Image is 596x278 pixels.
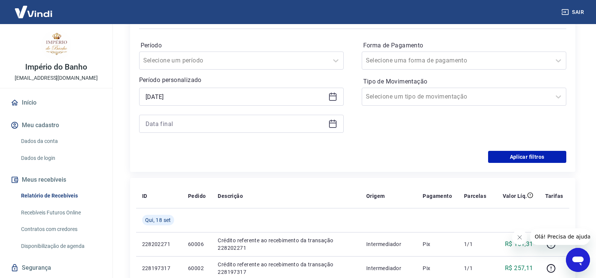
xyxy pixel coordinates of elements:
[218,261,354,276] p: Crédito referente ao recebimento da transação 228197317
[423,192,452,200] p: Pagamento
[15,74,98,82] p: [EMAIL_ADDRESS][DOMAIN_NAME]
[188,192,206,200] p: Pedido
[366,264,411,272] p: Intermediador
[141,41,342,50] label: Período
[505,240,533,249] p: R$ 101,31
[488,151,566,163] button: Aplicar filtros
[464,240,486,248] p: 1/1
[188,264,206,272] p: 60002
[545,192,563,200] p: Tarifas
[145,216,171,224] span: Qui, 18 set
[363,77,565,86] label: Tipo de Movimentação
[9,117,103,134] button: Meu cadastro
[566,248,590,272] iframe: Botão para abrir a janela de mensagens
[530,228,590,245] iframe: Mensagem da empresa
[25,63,87,71] p: Império do Banho
[146,91,325,102] input: Data inicial
[5,5,63,11] span: Olá! Precisa de ajuda?
[41,30,71,60] img: 06921447-533c-4bb4-9480-80bd2551a141.jpeg
[366,240,411,248] p: Intermediador
[188,240,206,248] p: 60006
[464,264,486,272] p: 1/1
[9,172,103,188] button: Meus recebíveis
[139,76,344,85] p: Período personalizado
[18,205,103,220] a: Recebíveis Futuros Online
[142,192,147,200] p: ID
[366,192,385,200] p: Origem
[560,5,587,19] button: Sair
[18,134,103,149] a: Dados da conta
[18,188,103,204] a: Relatório de Recebíveis
[146,118,325,129] input: Data final
[18,150,103,166] a: Dados de login
[142,240,176,248] p: 228202271
[142,264,176,272] p: 228197317
[9,0,58,23] img: Vindi
[9,260,103,276] a: Segurança
[218,192,243,200] p: Descrição
[423,240,452,248] p: Pix
[18,239,103,254] a: Disponibilização de agenda
[423,264,452,272] p: Pix
[505,264,533,273] p: R$ 257,11
[464,192,486,200] p: Parcelas
[218,237,354,252] p: Crédito referente ao recebimento da transação 228202271
[18,222,103,237] a: Contratos com credores
[503,192,527,200] p: Valor Líq.
[9,94,103,111] a: Início
[363,41,565,50] label: Forma de Pagamento
[512,230,527,245] iframe: Fechar mensagem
